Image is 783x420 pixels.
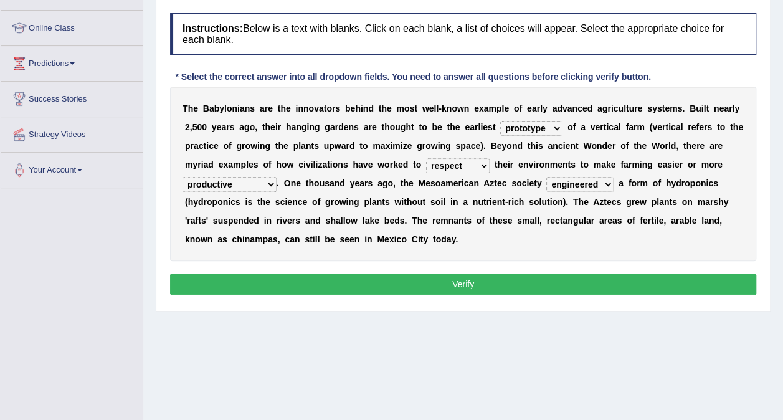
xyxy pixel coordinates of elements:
[185,122,190,132] b: 2
[730,122,733,132] b: t
[301,122,307,132] b: g
[270,122,275,132] b: e
[197,122,202,132] b: 0
[1,153,143,184] a: Your Account
[634,103,637,113] b: r
[326,103,332,113] b: o
[607,103,610,113] b: r
[440,141,445,151] b: n
[625,122,629,132] b: f
[567,103,572,113] b: a
[236,141,242,151] b: g
[283,141,288,151] b: e
[185,141,191,151] b: p
[295,103,298,113] b: i
[609,122,614,132] b: c
[193,103,198,113] b: e
[368,103,374,113] b: d
[245,141,250,151] b: o
[553,141,558,151] b: n
[344,122,349,132] b: e
[354,122,359,132] b: s
[341,141,346,151] b: a
[527,103,532,113] b: e
[626,103,629,113] b: t
[519,103,522,113] b: f
[538,141,543,151] b: s
[699,122,704,132] b: e
[306,122,309,132] b: i
[232,103,237,113] b: n
[217,122,222,132] b: e
[676,122,681,132] b: a
[242,141,245,151] b: r
[372,122,377,132] b: e
[330,122,335,132] b: a
[552,103,557,113] b: a
[565,141,570,151] b: e
[417,141,422,151] b: g
[572,103,577,113] b: n
[657,103,662,113] b: s
[480,141,483,151] b: )
[668,141,671,151] b: l
[194,141,199,151] b: a
[209,141,214,151] b: c
[471,141,476,151] b: c
[474,103,479,113] b: e
[647,103,652,113] b: s
[404,103,410,113] b: o
[591,141,597,151] b: o
[562,103,567,113] b: v
[268,103,273,113] b: e
[265,141,270,151] b: g
[245,103,250,113] b: n
[662,103,665,113] b: t
[602,141,607,151] b: d
[704,122,707,132] b: r
[690,103,696,113] b: B
[701,103,704,113] b: i
[429,103,434,113] b: e
[223,141,229,151] b: o
[204,141,207,151] b: t
[570,141,576,151] b: n
[572,122,576,132] b: f
[475,122,478,132] b: r
[419,122,422,132] b: t
[209,103,214,113] b: a
[396,103,404,113] b: m
[368,122,371,132] b: r
[227,103,232,113] b: o
[319,103,324,113] b: a
[221,122,226,132] b: a
[190,141,193,151] b: r
[301,141,306,151] b: a
[381,122,384,132] b: t
[437,122,442,132] b: e
[479,103,484,113] b: x
[691,122,696,132] b: e
[255,122,257,132] b: ,
[422,122,427,132] b: o
[528,141,531,151] b: t
[597,103,602,113] b: a
[278,122,281,132] b: r
[703,103,706,113] b: l
[199,141,204,151] b: c
[506,141,512,151] b: o
[548,141,553,151] b: a
[650,122,653,132] b: (
[403,141,407,151] b: z
[257,141,260,151] b: i
[447,103,452,113] b: n
[411,122,414,132] b: t
[244,122,250,132] b: g
[359,141,363,151] b: t
[478,122,480,132] b: l
[625,141,629,151] b: f
[734,103,739,113] b: y
[183,23,243,34] b: Instructions:
[530,141,536,151] b: h
[466,141,471,151] b: a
